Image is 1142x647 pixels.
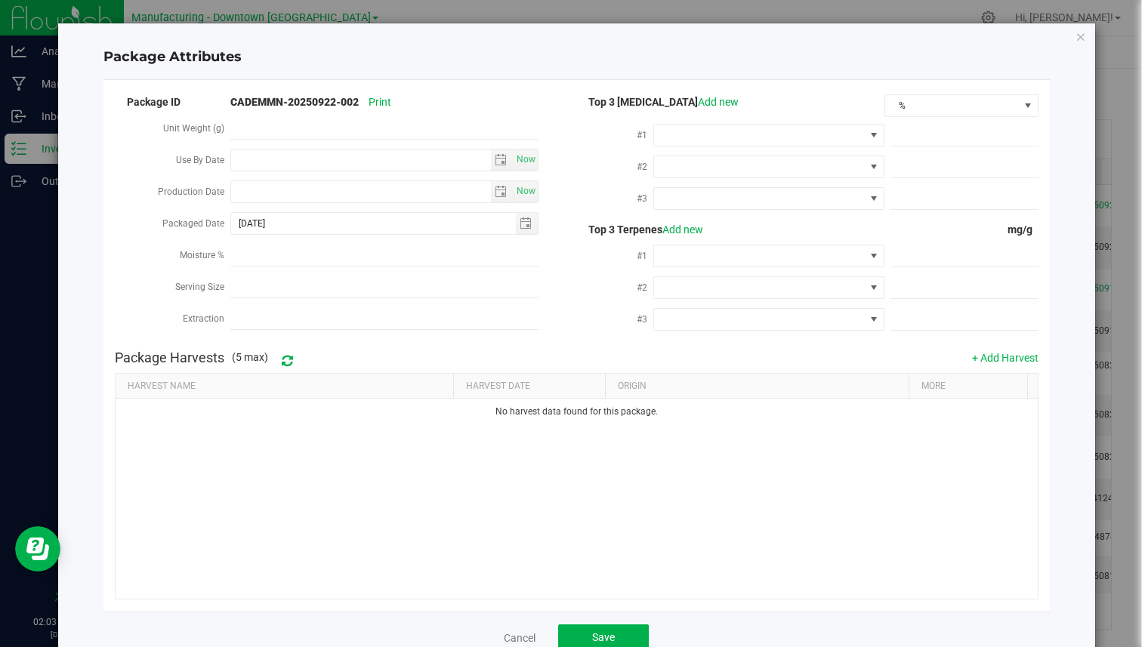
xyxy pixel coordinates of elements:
[698,96,739,108] a: Add new
[491,181,513,202] span: select
[513,180,539,202] span: Set Current date
[15,526,60,572] iframe: Resource center
[592,631,615,643] span: Save
[576,96,739,108] span: Top 3 [MEDICAL_DATA]
[637,122,653,149] label: #1
[158,178,230,205] label: Production Date
[180,242,230,269] label: Moisture %
[232,350,268,365] span: (5 max)
[605,374,909,399] th: Origin
[162,210,230,237] label: Packaged Date
[1008,223,1039,236] span: mg/g
[909,374,1026,399] th: More
[637,153,653,180] label: #2
[637,242,653,270] label: #1
[176,146,230,174] label: Use By Date
[175,273,230,300] label: Serving Size
[576,223,703,236] span: Top 3 Terpenes
[513,149,538,171] span: select
[513,181,538,202] span: select
[516,213,538,234] span: select
[115,96,181,108] span: Package ID
[125,405,1028,419] p: No harvest data found for this package.
[1076,27,1086,45] button: Close modal
[972,350,1039,365] button: + Add Harvest
[637,306,653,333] label: #3
[115,350,224,365] h4: Package Harvests
[116,374,453,399] th: Harvest Name
[637,185,653,212] label: #3
[369,96,391,108] span: Print
[183,305,230,332] label: Extraction
[453,374,605,399] th: Harvest Date
[230,96,359,108] strong: CADEMMN-20250922-002
[103,48,1049,67] h4: Package Attributes
[491,149,513,171] span: select
[504,630,536,645] a: Cancel
[637,274,653,301] label: #2
[513,149,539,171] span: Set Current date
[662,223,703,236] a: Add new
[885,95,1019,116] span: %
[163,115,230,142] label: Unit Weight (g)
